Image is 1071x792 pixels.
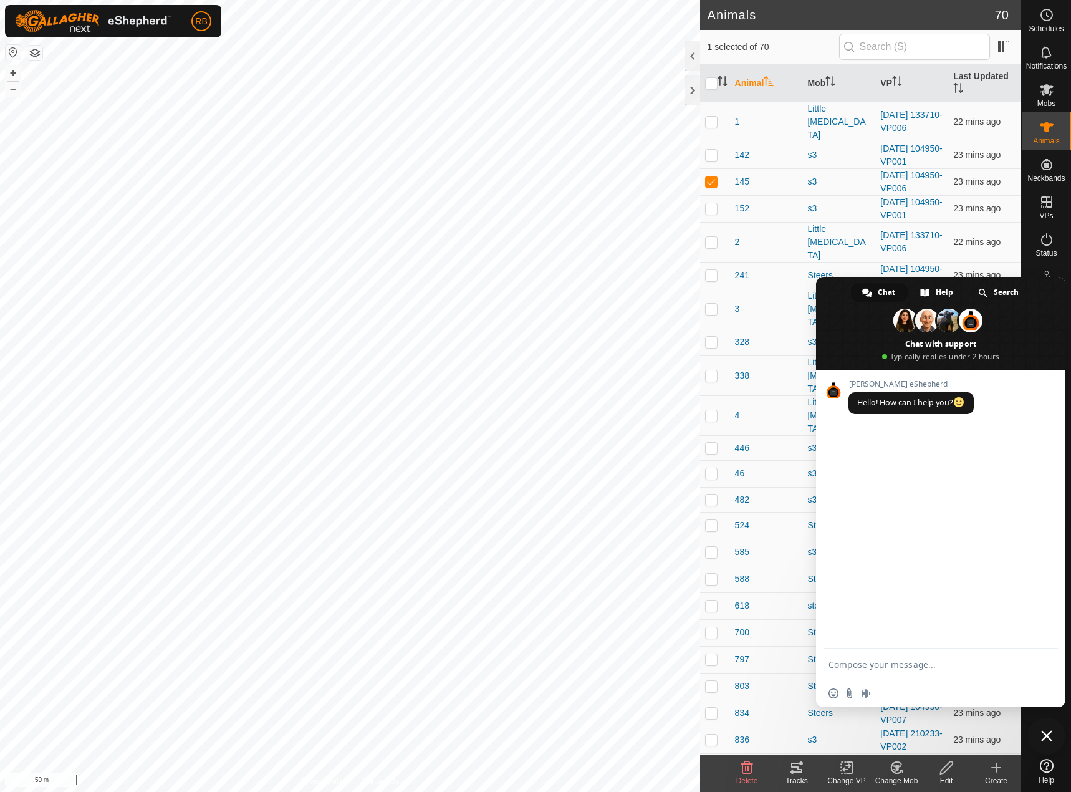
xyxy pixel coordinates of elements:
[807,102,870,142] div: Little [MEDICAL_DATA]
[807,175,870,188] div: s3
[807,599,870,612] div: steers 2
[845,688,855,698] span: Send a file
[735,546,749,559] span: 585
[735,680,749,693] span: 803
[807,202,870,215] div: s3
[967,283,1031,302] div: Search
[828,659,1025,670] textarea: Compose your message...
[735,519,749,532] span: 524
[880,143,942,167] a: [DATE] 104950-VP001
[807,336,870,349] div: s3
[971,775,1021,786] div: Create
[807,572,870,586] div: Steers
[735,572,749,586] span: 588
[872,775,921,786] div: Change Mob
[953,203,1001,213] span: 7 Oct 2025, 11:33 am
[735,115,740,128] span: 1
[828,688,838,698] span: Insert an emoji
[875,65,948,102] th: VP
[953,176,1001,186] span: 7 Oct 2025, 11:33 am
[807,626,870,639] div: Steers
[878,283,895,302] span: Chat
[807,733,870,746] div: s3
[921,775,971,786] div: Edit
[1027,175,1065,182] span: Neckbands
[735,202,749,215] span: 152
[1029,25,1064,32] span: Schedules
[807,356,870,395] div: Little [MEDICAL_DATA]
[1037,100,1055,107] span: Mobs
[839,34,990,60] input: Search (S)
[1026,62,1067,70] span: Notifications
[735,599,749,612] span: 618
[822,775,872,786] div: Change VP
[195,15,207,28] span: RB
[1039,212,1053,220] span: VPs
[735,626,749,639] span: 700
[936,283,953,302] span: Help
[735,236,740,249] span: 2
[735,409,740,422] span: 4
[735,467,745,480] span: 46
[880,728,942,751] a: [DATE] 210233-VP002
[825,78,835,88] p-sorticon: Activate to sort
[735,442,749,455] span: 446
[27,46,42,60] button: Map Layers
[880,197,942,220] a: [DATE] 104950-VP001
[948,65,1021,102] th: Last Updated
[735,653,749,666] span: 797
[735,148,749,162] span: 142
[807,289,870,329] div: Little [MEDICAL_DATA]
[807,269,870,282] div: Steers
[994,283,1019,302] span: Search
[772,775,822,786] div: Tracks
[807,707,870,720] div: Steers
[953,735,1001,745] span: 7 Oct 2025, 11:33 am
[807,396,870,435] div: Little [MEDICAL_DATA]
[6,45,21,60] button: Reset Map
[892,78,902,88] p-sorticon: Activate to sort
[851,283,908,302] div: Chat
[1035,249,1057,257] span: Status
[735,707,749,720] span: 834
[735,175,749,188] span: 145
[802,65,875,102] th: Mob
[15,10,171,32] img: Gallagher Logo
[953,117,1001,127] span: 7 Oct 2025, 11:34 am
[1022,754,1071,789] a: Help
[735,493,749,506] span: 482
[708,7,995,22] h2: Animals
[718,78,728,88] p-sorticon: Activate to sort
[1039,776,1054,784] span: Help
[880,702,942,725] a: [DATE] 104950-VP007
[708,41,839,54] span: 1 selected of 70
[6,82,21,97] button: –
[953,237,1001,247] span: 7 Oct 2025, 11:34 am
[807,467,870,480] div: s3
[995,6,1009,24] span: 70
[807,519,870,532] div: Steers
[807,442,870,455] div: s3
[807,653,870,666] div: Steers
[735,336,749,349] span: 328
[953,85,963,95] p-sorticon: Activate to sort
[807,680,870,693] div: Steers
[735,733,749,746] span: 836
[857,397,965,408] span: Hello! How can I help you?
[362,776,399,787] a: Contact Us
[953,270,1001,280] span: 7 Oct 2025, 11:33 am
[300,776,347,787] a: Privacy Policy
[807,148,870,162] div: s3
[807,493,870,506] div: s3
[730,65,803,102] th: Animal
[807,546,870,559] div: s3
[953,150,1001,160] span: 7 Oct 2025, 11:33 am
[764,78,774,88] p-sorticon: Activate to sort
[880,230,942,253] a: [DATE] 133710-VP006
[909,283,966,302] div: Help
[807,223,870,262] div: Little [MEDICAL_DATA]
[861,688,871,698] span: Audio message
[880,110,942,133] a: [DATE] 133710-VP006
[735,302,740,316] span: 3
[736,776,758,785] span: Delete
